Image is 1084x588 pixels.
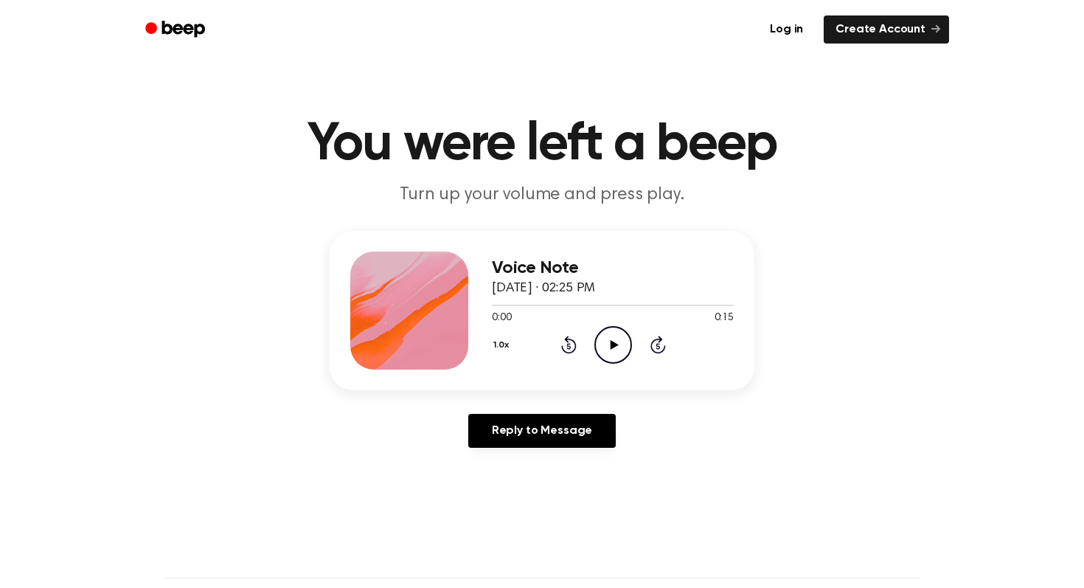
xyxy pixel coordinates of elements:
h3: Voice Note [492,258,734,278]
button: 1.0x [492,333,515,358]
a: Create Account [824,15,949,44]
a: Reply to Message [468,414,616,448]
span: 0:15 [715,311,734,326]
p: Turn up your volume and press play. [259,183,825,207]
span: [DATE] · 02:25 PM [492,282,595,295]
h1: You were left a beep [164,118,920,171]
a: Beep [135,15,218,44]
a: Log in [758,15,815,44]
span: 0:00 [492,311,511,326]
